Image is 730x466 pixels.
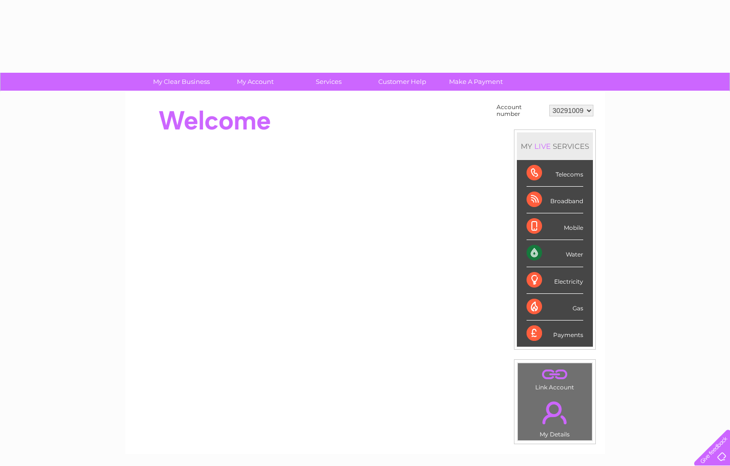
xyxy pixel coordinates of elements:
a: Customer Help [362,73,442,91]
div: Broadband [527,187,583,213]
a: Make A Payment [436,73,516,91]
td: Account number [494,101,547,120]
div: Water [527,240,583,267]
a: My Clear Business [141,73,221,91]
td: Link Account [517,363,592,393]
div: Electricity [527,267,583,294]
div: Gas [527,294,583,321]
div: LIVE [532,142,553,151]
a: . [520,396,590,430]
div: Telecoms [527,160,583,187]
a: My Account [215,73,295,91]
div: Payments [527,321,583,347]
div: MY SERVICES [517,132,593,160]
a: . [520,366,590,383]
a: Services [289,73,369,91]
div: Mobile [527,213,583,240]
td: My Details [517,393,592,441]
